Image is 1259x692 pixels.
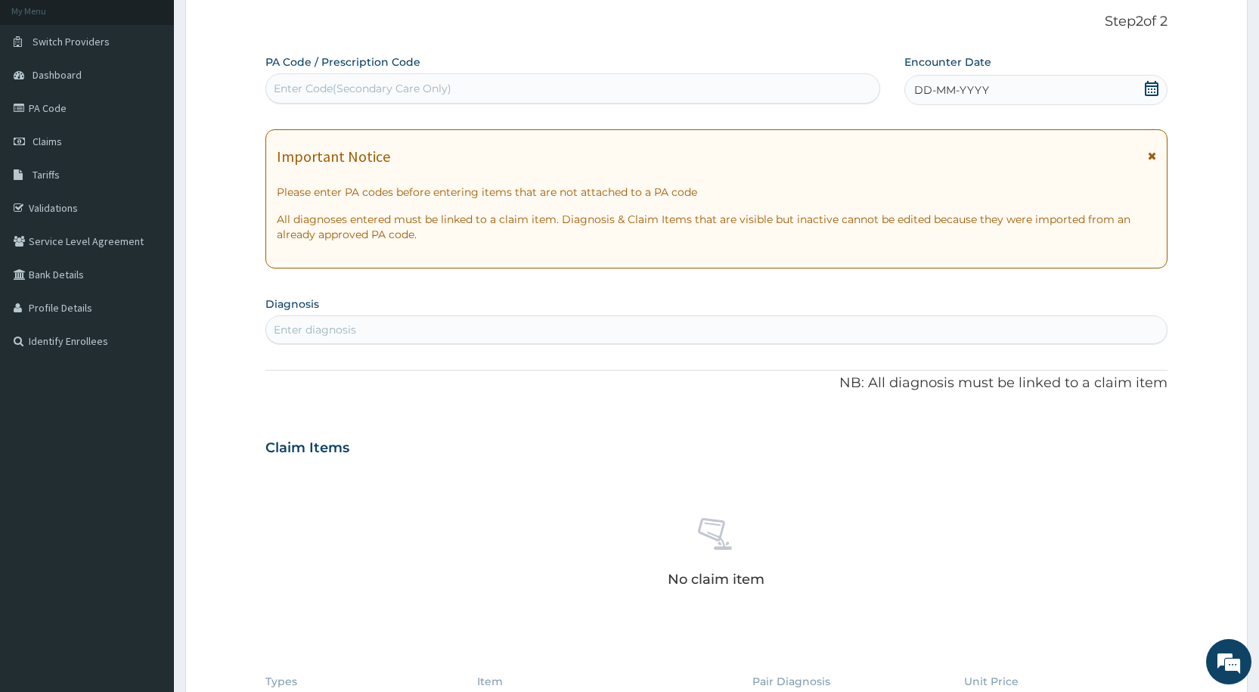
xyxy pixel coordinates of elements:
[668,572,764,587] p: No claim item
[265,296,319,312] label: Diagnosis
[274,81,451,96] div: Enter Code(Secondary Care Only)
[33,35,110,48] span: Switch Providers
[274,322,356,337] div: Enter diagnosis
[33,68,82,82] span: Dashboard
[265,440,349,457] h3: Claim Items
[33,168,60,182] span: Tariffs
[265,374,1168,393] p: NB: All diagnosis must be linked to a claim item
[914,82,989,98] span: DD-MM-YYYY
[33,135,62,148] span: Claims
[265,54,420,70] label: PA Code / Prescription Code
[265,14,1168,30] p: Step 2 of 2
[277,148,390,165] h1: Important Notice
[277,185,1156,200] p: Please enter PA codes before entering items that are not attached to a PA code
[904,54,991,70] label: Encounter Date
[277,212,1156,242] p: All diagnoses entered must be linked to a claim item. Diagnosis & Claim Items that are visible bu...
